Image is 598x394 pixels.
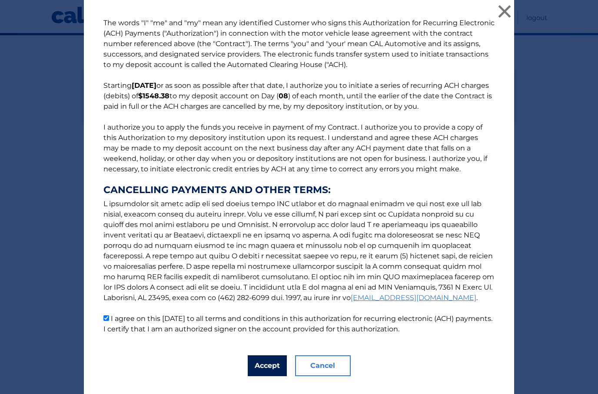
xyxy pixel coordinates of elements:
button: × [496,3,513,20]
label: I agree on this [DATE] to all terms and conditions in this authorization for recurring electronic... [103,314,492,333]
b: $1548.38 [138,92,169,100]
p: The words "I" "me" and "my" mean any identified Customer who signs this Authorization for Recurri... [95,18,503,334]
button: Accept [248,355,287,376]
button: Cancel [295,355,351,376]
strong: CANCELLING PAYMENTS AND OTHER TERMS: [103,185,495,195]
a: [EMAIL_ADDRESS][DOMAIN_NAME] [351,294,476,302]
b: [DATE] [132,81,156,90]
b: 08 [279,92,288,100]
